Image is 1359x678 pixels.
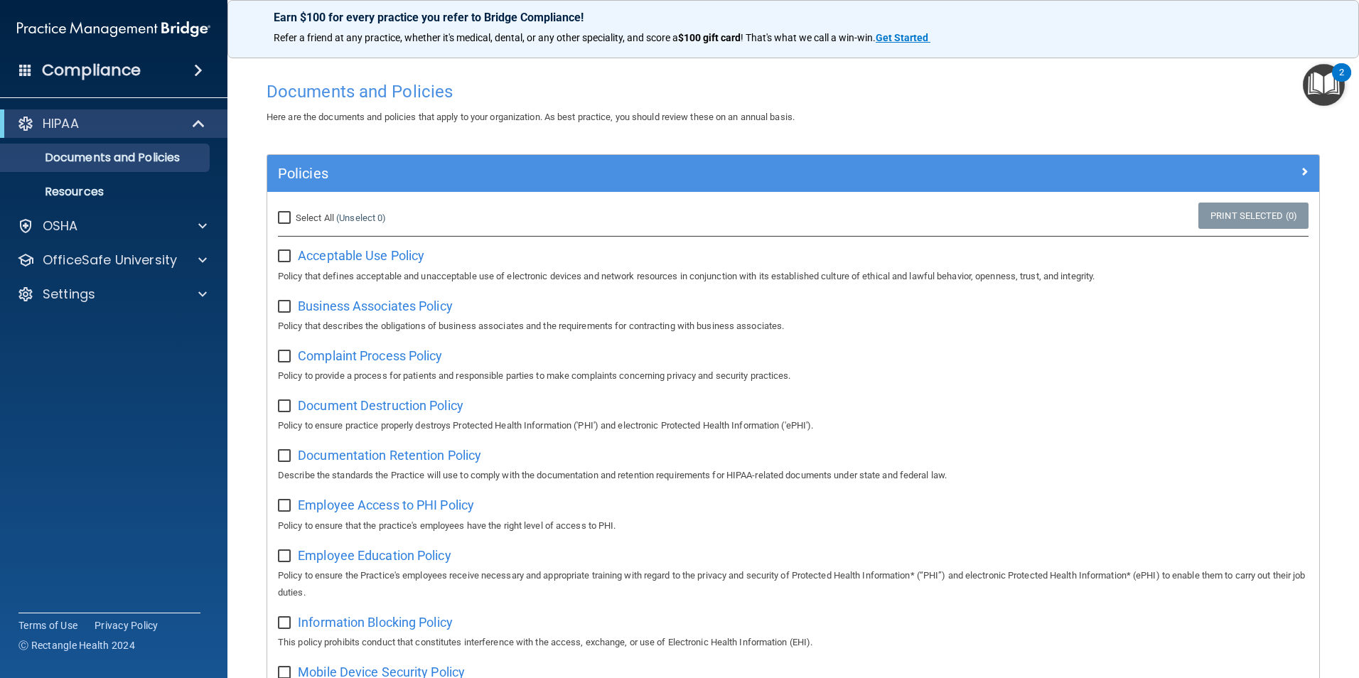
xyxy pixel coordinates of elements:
a: OfficeSafe University [17,252,207,269]
p: OSHA [43,217,78,235]
a: (Unselect 0) [336,212,386,223]
span: Employee Education Policy [298,548,451,563]
button: Open Resource Center, 2 new notifications [1303,64,1345,106]
p: HIPAA [43,115,79,132]
p: This policy prohibits conduct that constitutes interference with the access, exchange, or use of ... [278,634,1309,651]
a: Privacy Policy [95,618,159,633]
span: Document Destruction Policy [298,398,463,413]
p: Policy that describes the obligations of business associates and the requirements for contracting... [278,318,1309,335]
p: Resources [9,185,203,199]
p: Documents and Policies [9,151,203,165]
p: Settings [43,286,95,303]
a: Policies [278,162,1309,185]
a: Settings [17,286,207,303]
h5: Policies [278,166,1046,181]
h4: Documents and Policies [267,82,1320,101]
strong: $100 gift card [678,32,741,43]
span: Refer a friend at any practice, whether it's medical, dental, or any other speciality, and score a [274,32,678,43]
h4: Compliance [42,60,141,80]
p: Describe the standards the Practice will use to comply with the documentation and retention requi... [278,467,1309,484]
input: Select All (Unselect 0) [278,212,294,224]
a: Terms of Use [18,618,77,633]
strong: Get Started [876,32,928,43]
img: PMB logo [17,15,210,43]
span: Documentation Retention Policy [298,448,481,463]
p: Policy to ensure that the practice's employees have the right level of access to PHI. [278,517,1309,534]
span: Acceptable Use Policy [298,248,424,263]
div: 2 [1339,72,1344,91]
p: Policy to ensure practice properly destroys Protected Health Information ('PHI') and electronic P... [278,417,1309,434]
p: Policy to ensure the Practice's employees receive necessary and appropriate training with regard ... [278,567,1309,601]
span: Business Associates Policy [298,298,453,313]
span: Complaint Process Policy [298,348,442,363]
span: Select All [296,212,334,223]
p: Earn $100 for every practice you refer to Bridge Compliance! [274,11,1313,24]
p: Policy to provide a process for patients and responsible parties to make complaints concerning pr... [278,367,1309,384]
a: Print Selected (0) [1198,203,1309,229]
span: ! That's what we call a win-win. [741,32,876,43]
p: OfficeSafe University [43,252,177,269]
a: OSHA [17,217,207,235]
span: Information Blocking Policy [298,615,453,630]
p: Policy that defines acceptable and unacceptable use of electronic devices and network resources i... [278,268,1309,285]
span: Employee Access to PHI Policy [298,497,474,512]
span: Ⓒ Rectangle Health 2024 [18,638,135,652]
a: HIPAA [17,115,206,132]
span: Here are the documents and policies that apply to your organization. As best practice, you should... [267,112,795,122]
a: Get Started [876,32,930,43]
